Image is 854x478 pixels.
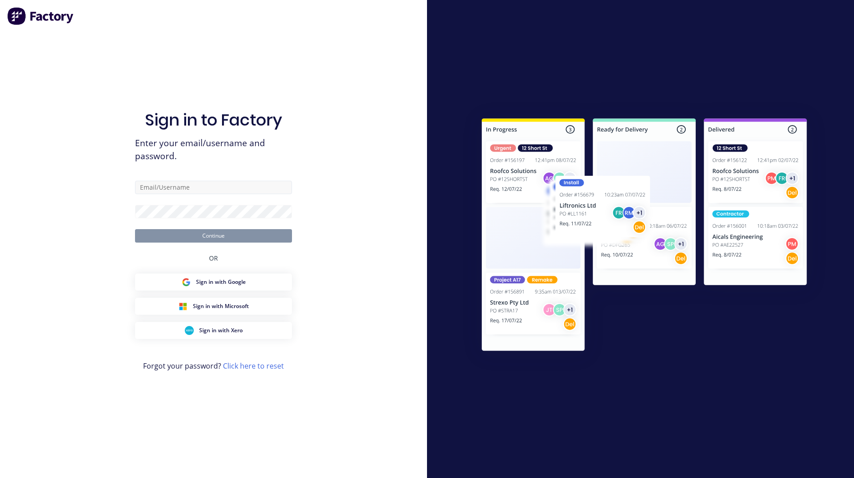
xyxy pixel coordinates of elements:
img: Factory [7,7,74,25]
img: Microsoft Sign in [179,302,187,311]
span: Sign in with Google [196,278,246,286]
span: Enter your email/username and password. [135,137,292,163]
span: Sign in with Microsoft [193,302,249,310]
button: Google Sign inSign in with Google [135,274,292,291]
button: Continue [135,229,292,243]
a: Click here to reset [223,361,284,371]
input: Email/Username [135,181,292,194]
div: OR [209,243,218,274]
button: Xero Sign inSign in with Xero [135,322,292,339]
button: Microsoft Sign inSign in with Microsoft [135,298,292,315]
span: Forgot your password? [143,361,284,371]
img: Sign in [462,100,827,372]
h1: Sign in to Factory [145,110,282,130]
img: Xero Sign in [185,326,194,335]
span: Sign in with Xero [199,326,243,335]
img: Google Sign in [182,278,191,287]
